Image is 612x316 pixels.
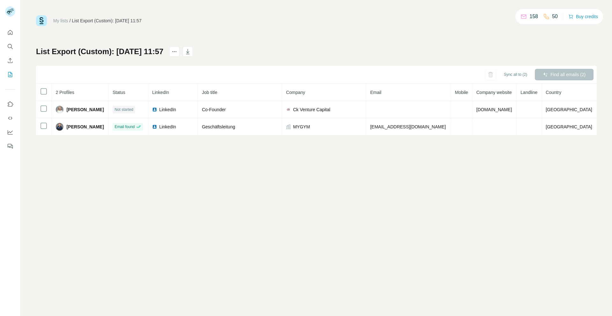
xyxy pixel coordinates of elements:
button: Sync all to (2) [499,70,532,79]
button: Enrich CSV [5,55,15,66]
span: [GEOGRAPHIC_DATA] [546,124,592,129]
span: Not started [114,107,133,112]
p: 50 [552,13,558,20]
button: actions [169,47,179,57]
span: [PERSON_NAME] [67,124,104,130]
span: Company [286,90,305,95]
span: Mobile [455,90,468,95]
span: [DOMAIN_NAME] [476,107,512,112]
span: Job title [202,90,217,95]
li: / [69,18,71,24]
span: LinkedIn [152,90,169,95]
span: Ck Venture Capital [293,106,330,113]
img: Avatar [56,106,63,113]
button: Dashboard [5,126,15,138]
span: Geschäftsleitung [202,124,235,129]
span: Status [113,90,125,95]
div: List Export (Custom): [DATE] 11:57 [72,18,142,24]
span: [GEOGRAPHIC_DATA] [546,107,592,112]
span: [EMAIL_ADDRESS][DOMAIN_NAME] [370,124,446,129]
span: Sync all to (2) [504,72,527,77]
img: company-logo [286,107,291,112]
img: Surfe Logo [36,15,47,26]
span: Company website [476,90,512,95]
button: Feedback [5,140,15,152]
img: LinkedIn logo [152,124,157,129]
button: My lists [5,69,15,80]
button: Use Surfe on LinkedIn [5,98,15,110]
span: Country [546,90,561,95]
img: Avatar [56,123,63,131]
span: Co-Founder [202,107,226,112]
span: LinkedIn [159,124,176,130]
span: 2 Profiles [56,90,74,95]
button: Use Surfe API [5,112,15,124]
span: MYGYM [293,124,310,130]
button: Search [5,41,15,52]
span: Email found [114,124,135,130]
button: Quick start [5,27,15,38]
img: LinkedIn logo [152,107,157,112]
h1: List Export (Custom): [DATE] 11:57 [36,47,164,57]
span: Email [370,90,381,95]
button: Buy credits [568,12,598,21]
p: 158 [529,13,538,20]
span: Landline [521,90,537,95]
span: [PERSON_NAME] [67,106,104,113]
span: LinkedIn [159,106,176,113]
a: My lists [53,18,68,23]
